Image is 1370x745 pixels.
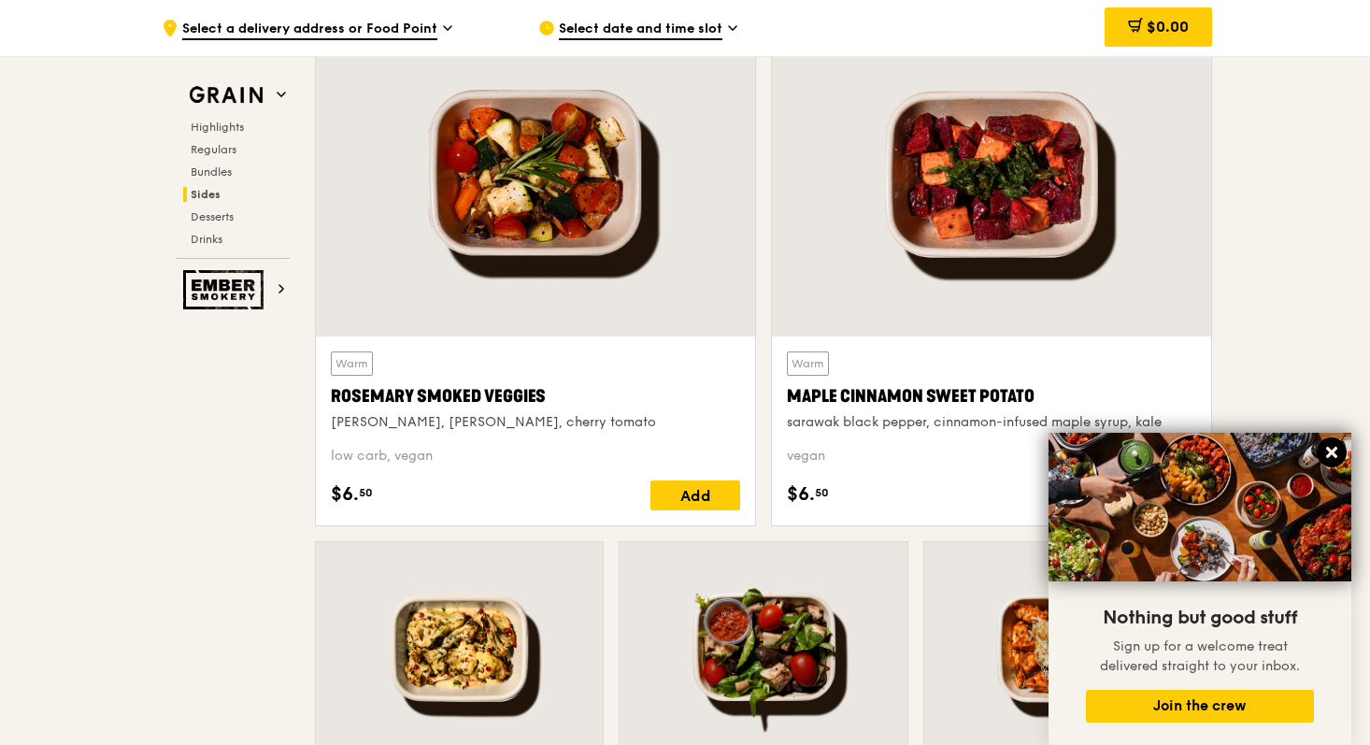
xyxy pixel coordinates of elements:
button: Join the crew [1086,690,1314,723]
div: Add [650,480,740,510]
span: 50 [815,485,829,500]
img: Grain web logo [183,79,269,112]
span: Select a delivery address or Food Point [182,20,437,40]
span: Bundles [191,165,232,179]
div: [PERSON_NAME], [PERSON_NAME], cherry tomato [331,413,740,432]
div: Rosemary Smoked Veggies [331,383,740,409]
img: Ember Smokery web logo [183,270,269,309]
div: Warm [787,351,829,376]
span: Highlights [191,121,244,134]
div: vegan [787,447,1196,466]
span: $6. [787,480,815,509]
div: Maple Cinnamon Sweet Potato [787,383,1196,409]
button: Close [1317,437,1347,467]
div: Warm [331,351,373,376]
span: 50 [359,485,373,500]
div: sarawak black pepper, cinnamon-infused maple syrup, kale [787,413,1196,432]
img: DSC07876-Edit02-Large.jpeg [1049,433,1351,581]
span: $6. [331,480,359,509]
span: Regulars [191,143,236,156]
span: Drinks [191,233,222,246]
span: Nothing but good stuff [1103,607,1297,629]
span: Sign up for a welcome treat delivered straight to your inbox. [1100,638,1300,674]
span: Select date and time slot [559,20,722,40]
div: low carb, vegan [331,447,740,466]
span: Desserts [191,210,234,223]
span: $0.00 [1147,18,1189,36]
span: Sides [191,188,221,201]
